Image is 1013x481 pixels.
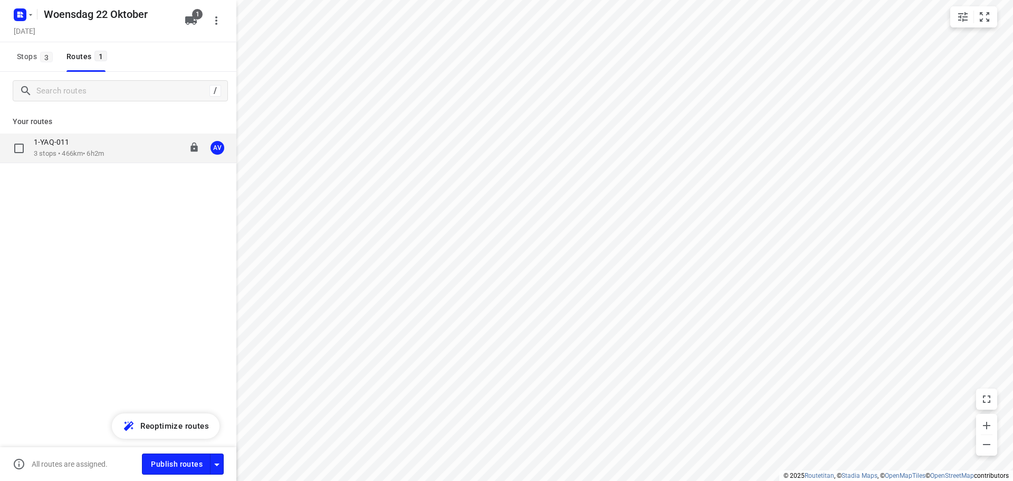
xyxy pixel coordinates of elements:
span: 1 [192,9,203,20]
div: Routes [66,50,110,63]
a: OpenMapTiles [885,472,925,479]
button: 1 [180,10,202,31]
span: Publish routes [151,458,203,471]
button: More [206,10,227,31]
span: 1 [94,51,107,61]
p: All routes are assigned. [32,460,108,468]
div: small contained button group [950,6,997,27]
a: Routetitan [805,472,834,479]
li: © 2025 , © , © © contributors [783,472,1009,479]
button: Lock route [189,142,199,154]
h5: Rename [40,6,176,23]
span: Reoptimize routes [140,419,209,433]
button: Map settings [952,6,973,27]
span: 3 [40,52,53,62]
p: 1-YAQ-011 [34,137,75,147]
button: Reoptimize routes [112,413,219,439]
h5: Project date [9,25,40,37]
a: OpenStreetMap [930,472,974,479]
div: AV [211,141,224,155]
button: Publish routes [142,454,211,474]
input: Search routes [36,83,209,99]
a: Stadia Maps [842,472,877,479]
button: AV [207,137,228,158]
span: Stops [17,50,56,63]
div: / [209,85,221,97]
span: Select [8,138,30,159]
p: 3 stops • 466km • 6h2m [34,149,104,159]
p: Your routes [13,116,224,127]
button: Fit zoom [974,6,995,27]
div: Driver app settings [211,457,223,470]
